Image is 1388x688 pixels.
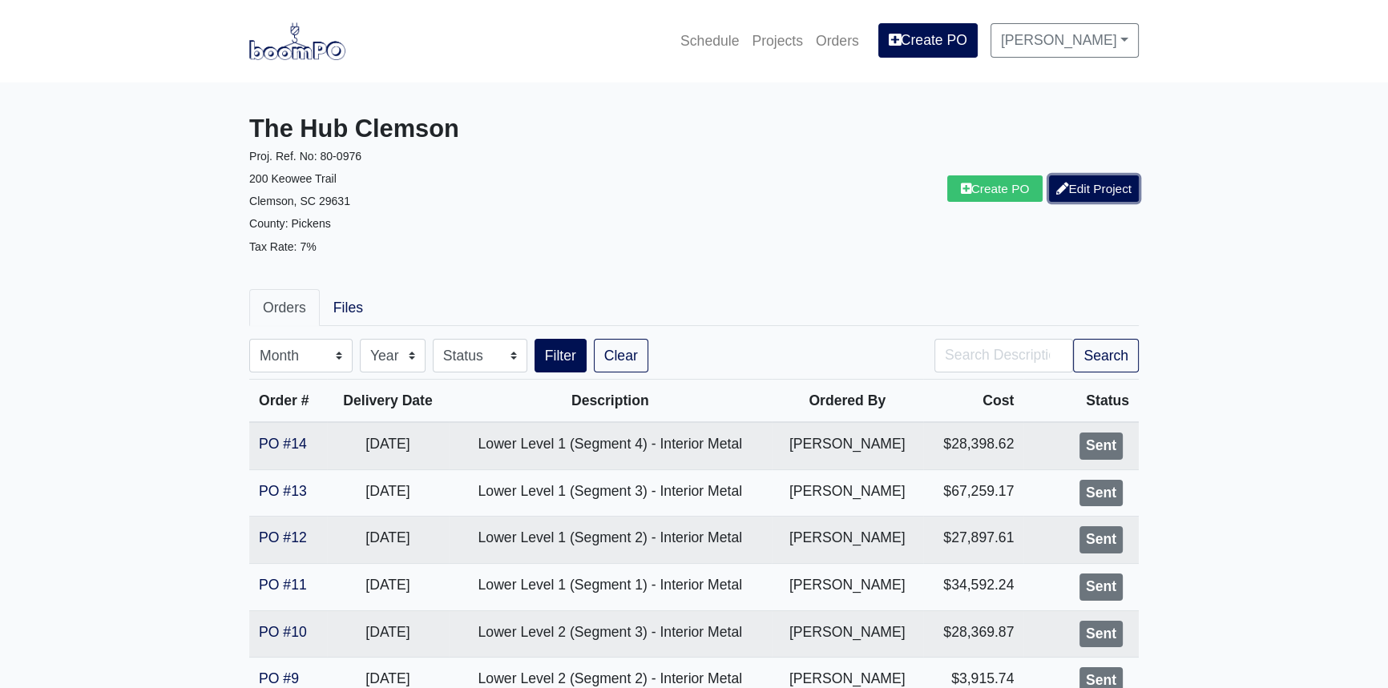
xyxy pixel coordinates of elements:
div: Sent [1079,433,1123,460]
a: Clear [594,339,648,372]
button: Search [1073,339,1139,372]
td: $27,897.61 [923,517,1024,564]
td: $34,592.24 [923,563,1024,610]
div: Sent [1079,480,1123,507]
td: Lower Level 1 (Segment 1) - Interior Metal [449,563,772,610]
small: Tax Rate: 7% [249,240,317,253]
td: [PERSON_NAME] [772,517,923,564]
a: Projects [745,23,809,58]
td: [DATE] [327,610,449,658]
td: [PERSON_NAME] [772,422,923,469]
small: County: Pickens [249,217,331,230]
td: [DATE] [327,422,449,469]
a: Files [320,289,377,326]
td: Lower Level 2 (Segment 3) - Interior Metal [449,610,772,658]
a: PO #12 [259,529,307,545]
td: [DATE] [327,469,449,517]
td: $28,369.87 [923,610,1024,658]
a: Orders [809,23,865,58]
small: 200 Keowee Trail [249,172,337,185]
a: PO #13 [259,483,307,499]
a: Orders [249,289,320,326]
a: PO #10 [259,624,307,640]
td: Lower Level 1 (Segment 2) - Interior Metal [449,517,772,564]
a: PO #9 [259,670,299,686]
a: PO #14 [259,436,307,452]
a: Create PO [947,175,1043,202]
a: Edit Project [1049,175,1139,202]
td: [PERSON_NAME] [772,563,923,610]
a: Create PO [878,23,978,57]
td: Lower Level 1 (Segment 3) - Interior Metal [449,469,772,517]
h3: The Hub Clemson [249,115,682,144]
a: Schedule [674,23,745,58]
a: PO #11 [259,577,307,593]
div: Sent [1079,573,1123,601]
div: Sent [1079,526,1123,553]
td: Lower Level 1 (Segment 4) - Interior Metal [449,422,772,469]
th: Description [449,380,772,423]
button: Filter [535,339,587,372]
input: Search [934,339,1073,372]
td: [DATE] [327,563,449,610]
th: Status [1023,380,1139,423]
div: Sent [1079,621,1123,648]
td: [DATE] [327,517,449,564]
small: Proj. Ref. No: 80-0976 [249,150,361,163]
th: Cost [923,380,1024,423]
small: Clemson, SC 29631 [249,195,350,207]
th: Order # [249,380,327,423]
td: [PERSON_NAME] [772,469,923,517]
a: [PERSON_NAME] [991,23,1139,57]
th: Delivery Date [327,380,449,423]
td: [PERSON_NAME] [772,610,923,658]
th: Ordered By [772,380,923,423]
td: $67,259.17 [923,469,1024,517]
td: $28,398.62 [923,422,1024,469]
img: boomPO [249,22,345,59]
